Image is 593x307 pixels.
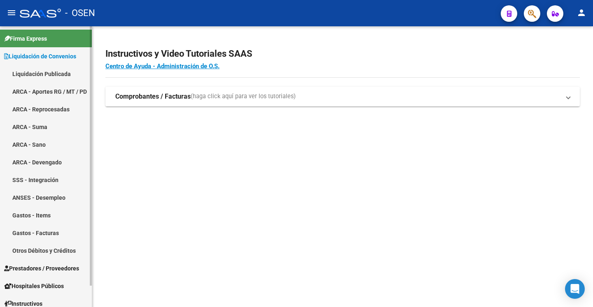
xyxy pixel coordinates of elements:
[4,52,76,61] span: Liquidación de Convenios
[4,34,47,43] span: Firma Express
[577,8,586,18] mat-icon: person
[4,282,64,291] span: Hospitales Públicos
[191,92,296,101] span: (haga click aquí para ver los tutoriales)
[7,8,16,18] mat-icon: menu
[65,4,95,22] span: - OSEN
[565,279,585,299] div: Open Intercom Messenger
[105,46,580,62] h2: Instructivos y Video Tutoriales SAAS
[105,87,580,106] mat-expansion-panel-header: Comprobantes / Facturas(haga click aquí para ver los tutoriales)
[115,92,191,101] strong: Comprobantes / Facturas
[4,264,79,273] span: Prestadores / Proveedores
[105,62,219,70] a: Centro de Ayuda - Administración de O.S.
